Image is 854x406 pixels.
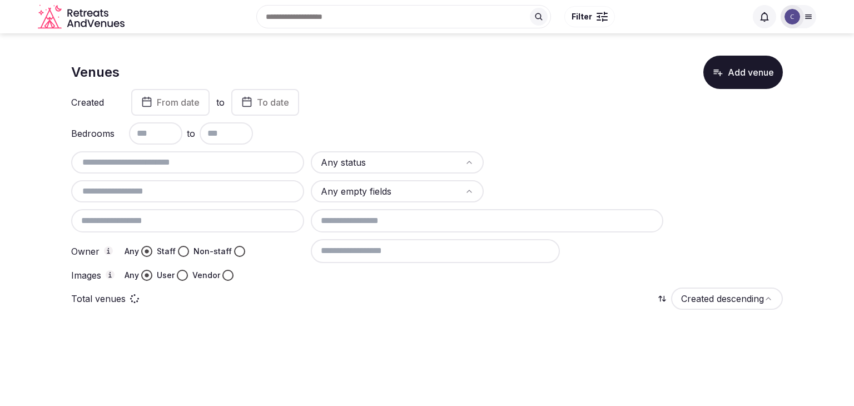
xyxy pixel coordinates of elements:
span: To date [257,97,289,108]
label: to [216,96,225,108]
h1: Venues [71,63,120,82]
svg: Retreats and Venues company logo [38,4,127,29]
label: Any [125,246,139,257]
span: From date [157,97,200,108]
label: User [157,270,175,281]
label: Staff [157,246,176,257]
label: Vendor [192,270,220,281]
label: Bedrooms [71,129,116,138]
button: Filter [564,6,615,27]
span: Filter [572,11,592,22]
button: To date [231,89,299,116]
span: to [187,127,195,140]
button: Owner [104,246,113,255]
button: Images [106,270,115,279]
img: Catherine Mesina [785,9,800,24]
a: Visit the homepage [38,4,127,29]
label: Non-staff [193,246,232,257]
button: From date [131,89,210,116]
label: Created [71,98,116,107]
label: Any [125,270,139,281]
p: Total venues [71,293,126,305]
label: Owner [71,246,116,256]
button: Add venue [703,56,783,89]
label: Images [71,270,116,280]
